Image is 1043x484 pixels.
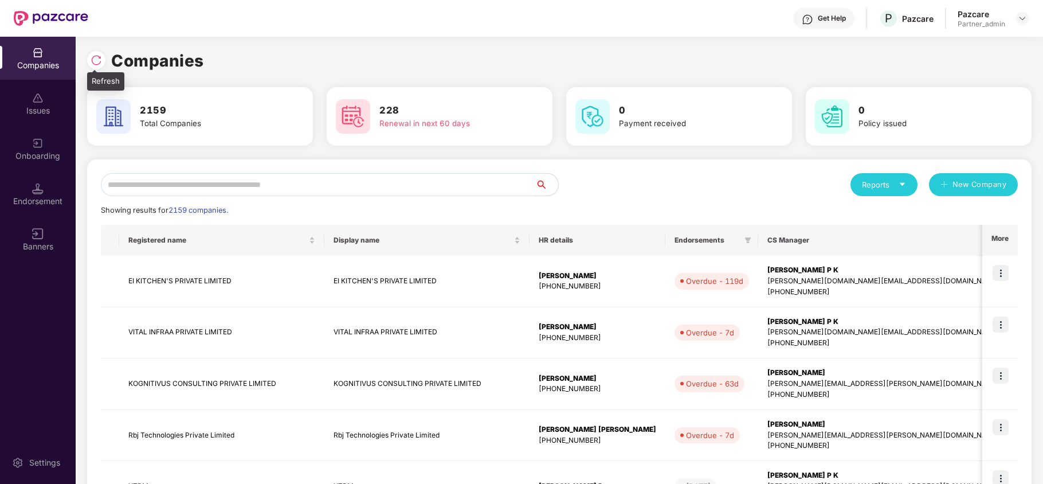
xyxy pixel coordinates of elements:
td: Rbj Technologies Private Limited [119,410,324,462]
div: [PHONE_NUMBER] [767,287,999,298]
span: Display name [334,236,512,245]
div: Overdue - 7d [686,430,734,441]
span: Showing results for [101,206,228,214]
div: [PHONE_NUMBER] [767,338,999,349]
span: caret-down [899,181,906,188]
img: icon [993,265,1009,281]
img: icon [993,317,1009,333]
div: [PHONE_NUMBER] [767,440,999,451]
img: svg+xml;base64,PHN2ZyB4bWxucz0iaHR0cDovL3d3dy53My5vcmcvMjAwMC9zdmciIHdpZHRoPSI2MCIgaGVpZ2h0PSI2MC... [815,99,849,134]
img: svg+xml;base64,PHN2ZyB3aWR0aD0iMTQuNSIgaGVpZ2h0PSIxNC41IiB2aWV3Qm94PSIwIDAgMTYgMTYiIGZpbGw9Im5vbm... [32,183,44,194]
h3: 0 [619,103,754,118]
div: Pazcare [902,13,934,24]
div: [PHONE_NUMBER] [539,435,656,446]
div: Get Help [818,14,846,23]
span: filter [742,233,754,247]
div: [PERSON_NAME] [539,322,656,333]
div: [PHONE_NUMBER] [767,389,999,400]
img: svg+xml;base64,PHN2ZyB4bWxucz0iaHR0cDovL3d3dy53My5vcmcvMjAwMC9zdmciIHdpZHRoPSI2MCIgaGVpZ2h0PSI2MC... [96,99,131,134]
h3: 0 [858,103,994,118]
div: Overdue - 119d [686,275,743,287]
h3: 228 [379,103,515,118]
img: svg+xml;base64,PHN2ZyBpZD0iSGVscC0zMngzMiIgeG1sbnM9Imh0dHA6Ly93d3cudzMub3JnLzIwMDAvc3ZnIiB3aWR0aD... [802,14,813,25]
div: [PERSON_NAME] [767,368,999,378]
button: search [535,173,559,196]
img: icon [993,368,1009,384]
div: [PERSON_NAME] P K [767,317,999,327]
img: svg+xml;base64,PHN2ZyBpZD0iUmVsb2FkLTMyeDMyIiB4bWxucz0iaHR0cDovL3d3dy53My5vcmcvMjAwMC9zdmciIHdpZH... [91,54,102,66]
img: svg+xml;base64,PHN2ZyBpZD0iSXNzdWVzX2Rpc2FibGVkIiB4bWxucz0iaHR0cDovL3d3dy53My5vcmcvMjAwMC9zdmciIH... [32,92,44,104]
div: [PERSON_NAME] P K [767,470,999,481]
span: Registered name [128,236,307,245]
span: plus [940,181,948,190]
div: Partner_admin [958,19,1005,29]
span: filter [744,237,751,244]
div: Reports [862,179,906,190]
span: CS Manager [767,236,990,245]
div: Pazcare [958,9,1005,19]
td: EI KITCHEN'S PRIVATE LIMITED [324,256,530,307]
div: Renewal in next 60 days [379,118,515,130]
div: [PERSON_NAME] [767,419,999,430]
div: Payment received [619,118,754,130]
img: svg+xml;base64,PHN2ZyB3aWR0aD0iMTYiIGhlaWdodD0iMTYiIHZpZXdCb3g9IjAgMCAxNiAxNiIgZmlsbD0ibm9uZSIgeG... [32,228,44,240]
h3: 2159 [140,103,275,118]
th: More [982,225,1018,256]
div: [PERSON_NAME] [539,271,656,282]
th: Display name [324,225,530,256]
span: 2159 companies. [168,206,228,214]
img: icon [993,419,1009,435]
div: [PERSON_NAME][EMAIL_ADDRESS][PERSON_NAME][DOMAIN_NAME] [767,378,999,389]
div: Overdue - 63d [686,378,739,389]
img: svg+xml;base64,PHN2ZyB3aWR0aD0iMjAiIGhlaWdodD0iMjAiIHZpZXdCb3g9IjAgMCAyMCAyMCIgZmlsbD0ibm9uZSIgeG... [32,138,44,149]
div: [PHONE_NUMBER] [539,333,656,344]
td: Rbj Technologies Private Limited [324,410,530,462]
img: svg+xml;base64,PHN2ZyBpZD0iRHJvcGRvd24tMzJ4MzIiIHhtbG5zPSJodHRwOi8vd3d3LnczLm9yZy8yMDAwL3N2ZyIgd2... [1018,14,1027,23]
div: [PHONE_NUMBER] [539,281,656,292]
img: svg+xml;base64,PHN2ZyBpZD0iU2V0dGluZy0yMHgyMCIgeG1sbnM9Imh0dHA6Ly93d3cudzMub3JnLzIwMDAvc3ZnIiB3aW... [12,457,23,469]
img: svg+xml;base64,PHN2ZyB4bWxucz0iaHR0cDovL3d3dy53My5vcmcvMjAwMC9zdmciIHdpZHRoPSI2MCIgaGVpZ2h0PSI2MC... [575,99,610,134]
div: [PERSON_NAME][EMAIL_ADDRESS][PERSON_NAME][DOMAIN_NAME] [767,430,999,441]
h1: Companies [111,48,204,73]
div: Refresh [87,72,124,91]
td: KOGNITIVUS CONSULTING PRIVATE LIMITED [119,358,324,410]
button: plusNew Company [929,173,1018,196]
div: [PERSON_NAME][DOMAIN_NAME][EMAIL_ADDRESS][DOMAIN_NAME] [767,327,999,338]
td: EI KITCHEN'S PRIVATE LIMITED [119,256,324,307]
span: search [535,180,558,189]
img: svg+xml;base64,PHN2ZyBpZD0iQ29tcGFuaWVzIiB4bWxucz0iaHR0cDovL3d3dy53My5vcmcvMjAwMC9zdmciIHdpZHRoPS... [32,47,44,58]
div: Policy issued [858,118,994,130]
div: [PERSON_NAME][DOMAIN_NAME][EMAIL_ADDRESS][DOMAIN_NAME] [767,276,999,287]
div: Overdue - 7d [686,327,734,338]
span: Endorsements [675,236,740,245]
td: VITAL INFRAA PRIVATE LIMITED [324,307,530,359]
td: VITAL INFRAA PRIVATE LIMITED [119,307,324,359]
div: Total Companies [140,118,275,130]
th: HR details [530,225,665,256]
div: [PHONE_NUMBER] [539,384,656,395]
th: Registered name [119,225,324,256]
div: [PERSON_NAME] P K [767,265,999,276]
img: New Pazcare Logo [14,11,88,26]
div: Settings [26,457,64,469]
span: New Company [952,179,1007,190]
img: svg+xml;base64,PHN2ZyB4bWxucz0iaHR0cDovL3d3dy53My5vcmcvMjAwMC9zdmciIHdpZHRoPSI2MCIgaGVpZ2h0PSI2MC... [336,99,370,134]
span: P [885,11,892,25]
div: [PERSON_NAME] [539,373,656,384]
td: KOGNITIVUS CONSULTING PRIVATE LIMITED [324,358,530,410]
div: [PERSON_NAME] [PERSON_NAME] [539,424,656,435]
